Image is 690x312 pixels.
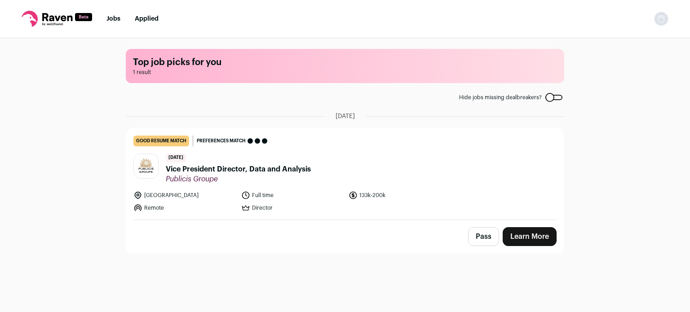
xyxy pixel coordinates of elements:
span: Preferences match [197,136,246,145]
a: good resume match Preferences match [DATE] Vice President Director, Data and Analysis Publicis Gr... [126,128,564,220]
li: Remote [133,203,236,212]
li: [GEOGRAPHIC_DATA] [133,191,236,200]
h1: Top job picks for you [133,56,557,69]
button: Pass [468,227,499,246]
span: 1 result [133,69,557,76]
img: 16d1ea1ff626b6c466d511c9c55bbcbe4478aa28d0e4f88ce3cbb4b0e104e74f.jpg [134,154,158,178]
span: Publicis Groupe [166,175,311,184]
a: Learn More [503,227,557,246]
img: nopic.png [654,12,668,26]
a: Jobs [106,16,120,22]
a: Applied [135,16,159,22]
span: [DATE] [166,154,186,162]
li: 133k-200k [349,191,451,200]
span: Hide jobs missing dealbreakers? [459,94,542,101]
button: Open dropdown [654,12,668,26]
span: [DATE] [336,112,355,121]
span: Vice President Director, Data and Analysis [166,164,311,175]
div: good resume match [133,136,189,146]
li: Director [241,203,344,212]
li: Full time [241,191,344,200]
